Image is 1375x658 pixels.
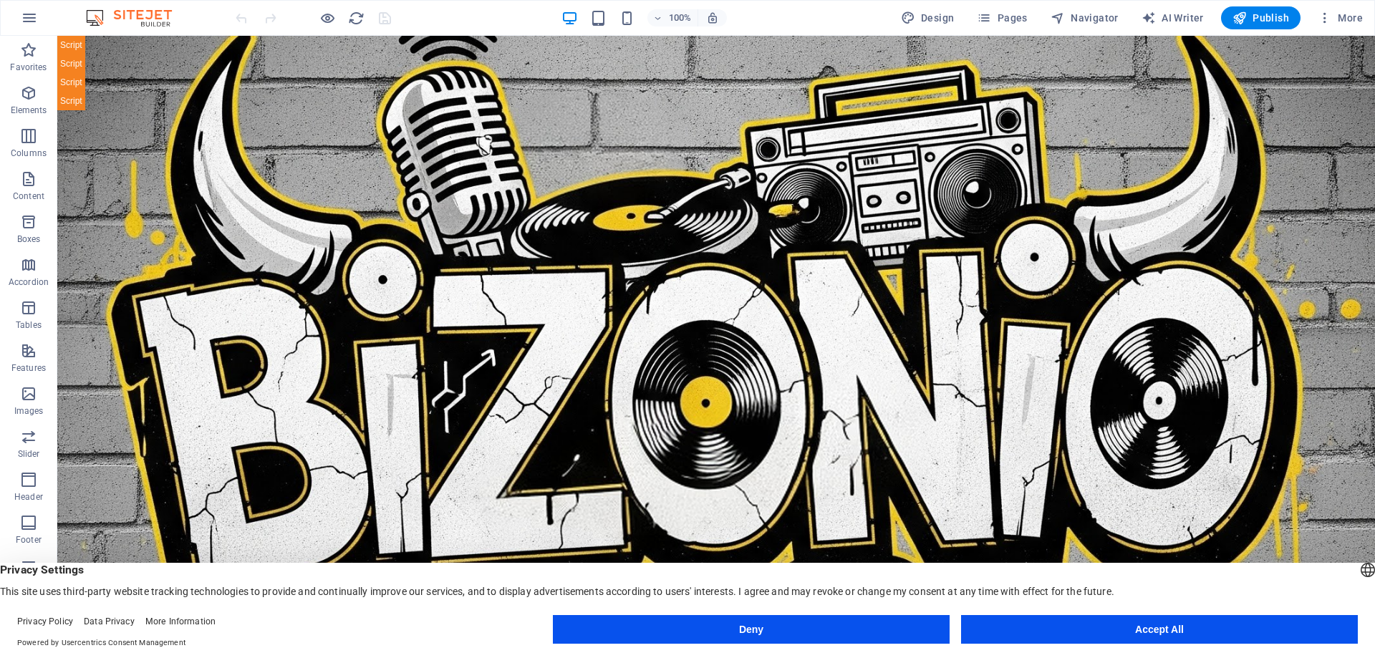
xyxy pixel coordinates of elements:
[669,9,692,26] h6: 100%
[647,9,698,26] button: 100%
[348,10,365,26] i: Reload page
[706,11,719,24] i: On resize automatically adjust zoom level to fit chosen device.
[901,11,955,25] span: Design
[11,147,47,159] p: Columns
[13,190,44,202] p: Content
[18,448,40,460] p: Slider
[347,9,365,26] button: reload
[17,233,41,245] p: Boxes
[895,6,960,29] div: Design (Ctrl+Alt+Y)
[971,6,1033,29] button: Pages
[1136,6,1210,29] button: AI Writer
[9,276,49,288] p: Accordion
[1221,6,1301,29] button: Publish
[82,9,190,26] img: Editor Logo
[1142,11,1204,25] span: AI Writer
[14,405,44,417] p: Images
[1312,6,1369,29] button: More
[977,11,1027,25] span: Pages
[1051,11,1119,25] span: Navigator
[1318,11,1363,25] span: More
[319,9,336,26] button: Click here to leave preview mode and continue editing
[16,319,42,331] p: Tables
[14,491,43,503] p: Header
[11,362,46,374] p: Features
[1232,11,1289,25] span: Publish
[11,105,47,116] p: Elements
[16,534,42,546] p: Footer
[1045,6,1124,29] button: Navigator
[10,62,47,73] p: Favorites
[895,6,960,29] button: Design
